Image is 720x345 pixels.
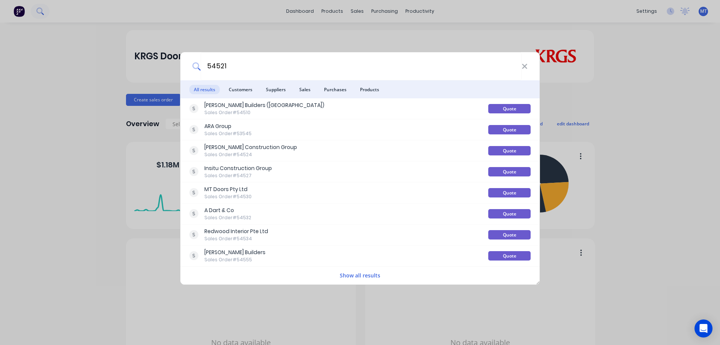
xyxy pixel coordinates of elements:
div: Quote [488,209,531,218]
div: Quote [488,146,531,155]
div: Sales Order #54510 [204,109,324,116]
div: Quote [488,125,531,134]
div: Quote [488,167,531,176]
div: [PERSON_NAME] Construction Group [204,143,297,151]
div: [PERSON_NAME] Builders [204,249,265,256]
span: Customers [224,85,257,94]
div: Sales Order #54534 [204,235,268,242]
div: Quote [488,251,531,261]
div: Sales Order #53545 [204,130,252,137]
span: Suppliers [261,85,290,94]
div: Sales Order #54524 [204,151,297,158]
div: [PERSON_NAME] Builders ([GEOGRAPHIC_DATA]) [204,101,324,109]
span: All results [189,85,220,94]
input: Start typing a customer or supplier name to create a new order... [201,52,522,80]
div: Sales Order #54555 [204,256,265,263]
span: Sales [295,85,315,94]
div: Redwood Interior Pte Ltd [204,227,268,235]
div: A Dart & Co [204,206,251,214]
div: Quote [488,230,531,240]
div: Sales Order #54527 [204,172,272,179]
div: Quote [488,104,531,113]
div: Insitu Construction Group [204,164,272,172]
div: ARA Group [204,122,252,130]
div: MT Doors Pty Ltd [204,185,252,193]
span: Purchases [319,85,351,94]
div: Sales Order #54530 [204,193,252,200]
div: Quote [488,188,531,197]
button: Show all results [337,271,382,280]
div: Sales Order #54532 [204,214,251,221]
span: Products [355,85,384,94]
div: Open Intercom Messenger [694,319,712,337]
